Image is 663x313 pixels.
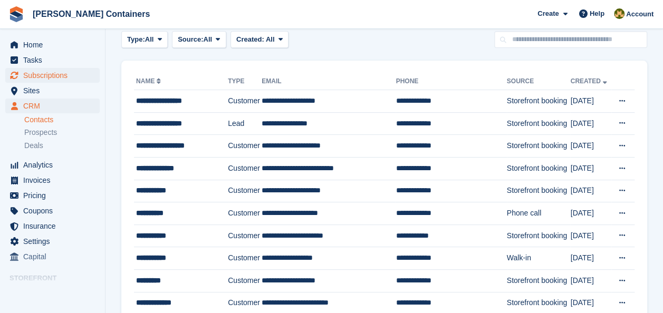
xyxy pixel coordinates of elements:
td: Customer [228,224,262,247]
span: Analytics [23,158,87,172]
td: [DATE] [570,112,611,135]
img: Ross Watt [614,8,624,19]
button: Source: All [172,31,226,48]
span: Home [23,37,87,52]
td: Customer [228,269,262,292]
a: menu [5,219,100,233]
a: Deals [24,140,100,151]
td: Storefront booking [507,269,571,292]
th: Source [507,73,571,90]
td: Customer [228,135,262,158]
td: Storefront booking [507,112,571,135]
th: Phone [396,73,506,90]
span: Tasks [23,53,87,67]
a: menu [5,158,100,172]
td: [DATE] [570,247,611,270]
a: Contacts [24,115,100,125]
td: [DATE] [570,224,611,247]
td: Storefront booking [507,157,571,180]
a: menu [5,83,100,98]
span: Settings [23,234,87,249]
td: Storefront booking [507,90,571,113]
td: [DATE] [570,90,611,113]
span: Type: [127,34,145,45]
td: Walk-in [507,247,571,270]
td: [DATE] [570,269,611,292]
th: Email [262,73,396,90]
span: Storefront [9,273,105,283]
a: menu [5,68,100,83]
span: All [266,35,275,43]
td: Customer [228,180,262,202]
span: Help [590,8,604,19]
td: Phone call [507,202,571,225]
span: Create [537,8,559,19]
a: menu [5,203,100,218]
span: Source: [178,34,203,45]
a: menu [5,249,100,264]
span: Coupons [23,203,87,218]
th: Type [228,73,262,90]
a: Preview store [87,287,100,300]
a: menu [5,234,100,249]
a: Created [570,77,609,85]
span: All [145,34,154,45]
a: menu [5,53,100,67]
span: Capital [23,249,87,264]
td: Storefront booking [507,224,571,247]
td: Storefront booking [507,180,571,202]
span: CRM [23,99,87,113]
button: Type: All [121,31,168,48]
td: Customer [228,157,262,180]
td: Lead [228,112,262,135]
td: Customer [228,202,262,225]
span: Subscriptions [23,68,87,83]
td: Customer [228,247,262,270]
span: All [204,34,213,45]
td: [DATE] [570,157,611,180]
td: [DATE] [570,180,611,202]
a: menu [5,286,100,301]
img: stora-icon-8386f47178a22dfd0bd8f6a31ec36ba5ce8667c1dd55bd0f319d3a0aa187defe.svg [8,6,24,22]
td: [DATE] [570,202,611,225]
span: Deals [24,141,43,151]
a: [PERSON_NAME] Containers [28,5,154,23]
span: Insurance [23,219,87,233]
span: Account [626,9,654,19]
span: Booking Portal [23,286,87,301]
span: Prospects [24,128,57,138]
td: [DATE] [570,135,611,158]
a: menu [5,173,100,188]
a: menu [5,188,100,203]
span: Created: [236,35,264,43]
td: Storefront booking [507,135,571,158]
a: menu [5,99,100,113]
a: menu [5,37,100,52]
a: Prospects [24,127,100,138]
span: Pricing [23,188,87,203]
button: Created: All [230,31,289,48]
a: Name [136,77,163,85]
td: Customer [228,90,262,113]
span: Invoices [23,173,87,188]
span: Sites [23,83,87,98]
